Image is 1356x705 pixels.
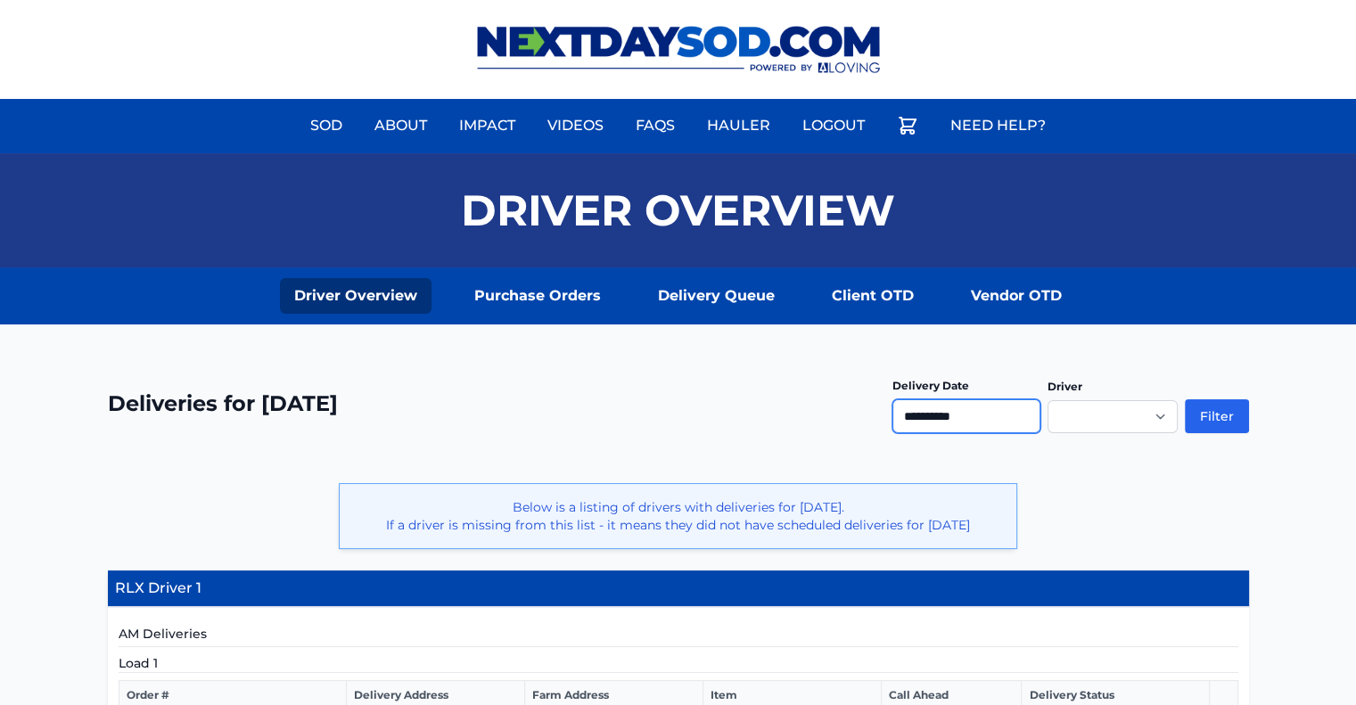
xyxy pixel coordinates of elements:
[957,278,1076,314] a: Vendor OTD
[461,189,895,232] h1: Driver Overview
[1048,380,1082,393] label: Driver
[119,625,1238,647] h5: AM Deliveries
[696,104,781,147] a: Hauler
[460,278,615,314] a: Purchase Orders
[119,654,1238,673] h5: Load 1
[280,278,431,314] a: Driver Overview
[300,104,353,147] a: Sod
[537,104,614,147] a: Videos
[940,104,1056,147] a: Need Help?
[354,498,1002,534] p: Below is a listing of drivers with deliveries for [DATE]. If a driver is missing from this list -...
[1185,399,1249,433] button: Filter
[364,104,438,147] a: About
[644,278,789,314] a: Delivery Queue
[108,570,1249,607] h4: RLX Driver 1
[108,389,338,418] h2: Deliveries for [DATE]
[892,379,969,392] label: Delivery Date
[448,104,526,147] a: Impact
[818,278,928,314] a: Client OTD
[792,104,875,147] a: Logout
[625,104,686,147] a: FAQs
